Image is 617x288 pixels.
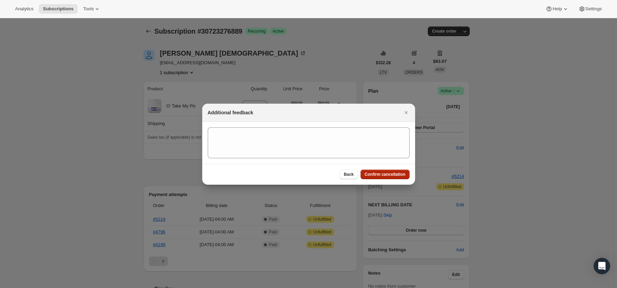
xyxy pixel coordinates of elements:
[594,258,610,274] div: Open Intercom Messenger
[340,170,358,179] button: Back
[11,4,37,14] button: Analytics
[208,109,253,116] h2: Additional feedback
[365,172,405,177] span: Confirm cancellation
[83,6,94,12] span: Tools
[541,4,573,14] button: Help
[585,6,602,12] span: Settings
[15,6,33,12] span: Analytics
[79,4,105,14] button: Tools
[552,6,562,12] span: Help
[43,6,73,12] span: Subscriptions
[361,170,410,179] button: Confirm cancellation
[574,4,606,14] button: Settings
[39,4,78,14] button: Subscriptions
[401,108,411,117] button: Close
[344,172,354,177] span: Back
